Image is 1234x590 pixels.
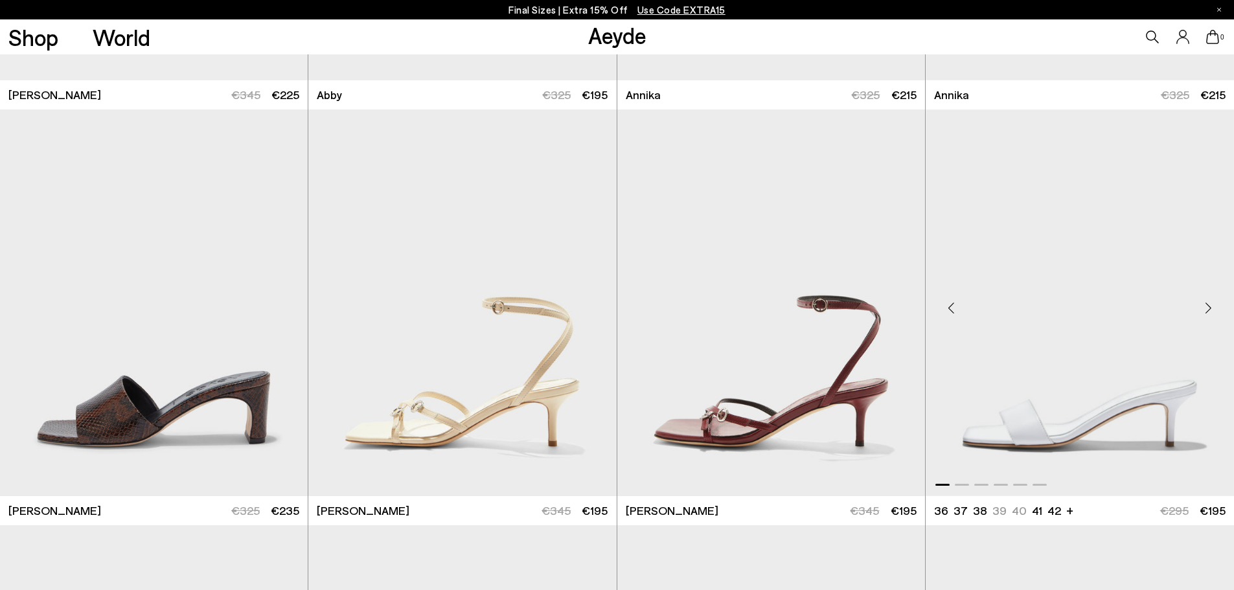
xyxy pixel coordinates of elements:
a: [PERSON_NAME] €345 €195 [308,496,616,525]
span: [PERSON_NAME] [626,503,718,519]
a: Annika €325 €215 [926,80,1234,109]
span: €195 [1200,503,1226,517]
span: €235 [271,503,299,517]
span: €215 [891,87,917,102]
span: €325 [231,503,260,517]
span: Abby [317,87,342,103]
span: €195 [891,503,917,517]
span: 0 [1219,34,1226,41]
span: €345 [542,503,571,517]
a: Shop [8,26,58,49]
span: €325 [542,87,571,102]
li: 41 [1032,503,1042,519]
li: 36 [934,503,948,519]
li: 42 [1047,503,1061,519]
a: Aeyde [588,21,646,49]
div: Next slide [1189,288,1228,327]
li: + [1066,501,1073,519]
a: 36 37 38 39 40 41 42 + €295 €195 [926,496,1234,525]
a: [PERSON_NAME] €345 €195 [617,496,925,525]
span: Annika [626,87,661,103]
div: Previous slide [932,288,971,327]
a: 0 [1206,30,1219,44]
span: €215 [1200,87,1226,102]
span: Navigate to /collections/ss25-final-sizes [637,4,726,16]
span: [PERSON_NAME] [8,503,101,519]
img: Libby Leather Kitten-Heel Sandals [617,109,925,496]
span: €195 [582,503,608,517]
a: Annika €325 €215 [617,80,925,109]
span: €345 [231,87,260,102]
div: 1 / 6 [926,109,1234,496]
span: €195 [582,87,608,102]
a: 6 / 6 1 / 6 2 / 6 3 / 6 4 / 6 5 / 6 6 / 6 1 / 6 Next slide Previous slide [926,109,1234,496]
span: [PERSON_NAME] [317,503,409,519]
span: €295 [1160,503,1189,517]
li: 37 [954,503,968,519]
span: Annika [934,87,969,103]
span: [PERSON_NAME] [8,87,101,103]
li: 38 [973,503,987,519]
span: €325 [1161,87,1189,102]
a: Abby €325 €195 [308,80,616,109]
a: World [93,26,150,49]
span: €325 [851,87,880,102]
span: €345 [850,503,879,517]
p: Final Sizes | Extra 15% Off [508,2,726,18]
ul: variant [934,503,1057,519]
span: €225 [271,87,299,102]
img: Libby Leather Kitten-Heel Sandals [308,109,616,496]
img: Ilvy Leather Mules [926,109,1234,496]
